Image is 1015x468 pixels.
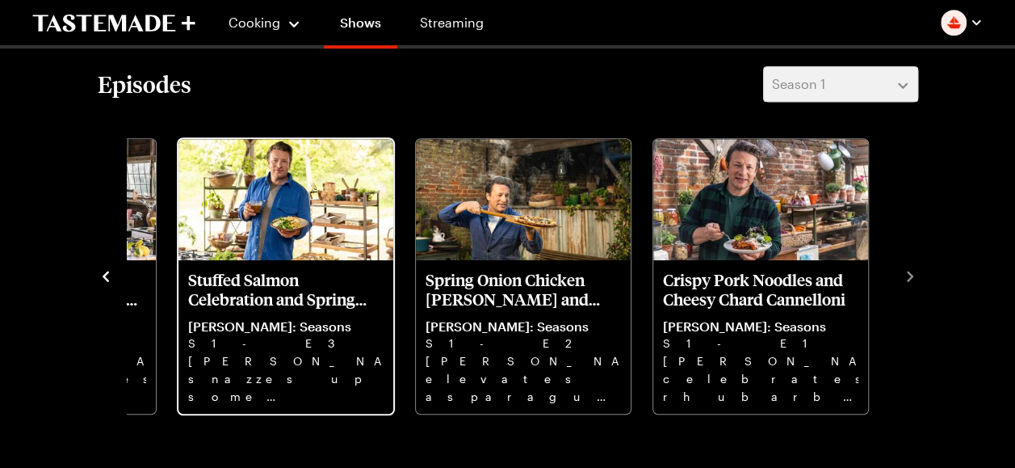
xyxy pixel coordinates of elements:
p: [PERSON_NAME]: Seasons [663,318,858,335]
p: [PERSON_NAME] elevates asparagus and makes spring onions the star of the show in a spicy [PERSON_... [426,352,621,404]
h2: Episodes [98,70,191,99]
div: Spring Onion Chicken Curry and Sausage Broccoli Pizza [416,139,631,414]
img: Crispy Pork Noodles and Cheesy Chard Cannelloni [653,139,868,260]
p: [PERSON_NAME]: Seasons [426,318,621,335]
button: navigate to previous item [98,265,114,285]
a: Stuffed Salmon Celebration and Spring Rhubarb Tart [188,270,384,404]
a: To Tastemade Home Page [32,14,195,32]
img: Profile picture [941,10,967,36]
p: [PERSON_NAME] celebrates rhubarb in a lip-smacking sauce and heroes spinach in a silky risotto. [663,352,858,404]
div: 6 / 6 [652,134,889,415]
p: [PERSON_NAME]: Seasons [188,318,384,335]
p: S1 - E2 [426,335,621,352]
p: Crispy Pork Noodles and Cheesy Chard Cannelloni [663,270,858,309]
button: Season 1 [763,66,918,102]
button: Profile picture [941,10,983,36]
div: Crispy Pork Noodles and Cheesy Chard Cannelloni [653,139,868,414]
img: Stuffed Salmon Celebration and Spring Rhubarb Tart [178,139,393,260]
span: Cooking [229,15,280,30]
p: S1 - E1 [663,335,858,352]
div: 5 / 6 [414,134,652,415]
a: Crispy Pork Noodles and Cheesy Chard Cannelloni [663,270,858,404]
span: Season 1 [772,74,825,94]
a: Shows [324,3,397,48]
img: Spring Onion Chicken Curry and Sausage Broccoli Pizza [416,139,631,260]
a: Spring Onion Chicken Curry and Sausage Broccoli Pizza [426,270,621,404]
p: Spring Onion Chicken [PERSON_NAME] and Sausage Broccoli Pizza [426,270,621,309]
button: Cooking [228,3,301,42]
p: Stuffed Salmon Celebration and Spring Rhubarb Tart [188,270,384,309]
div: 4 / 6 [177,134,414,415]
p: [PERSON_NAME] snazzes up some spuds and honours rhubarb in a luscious custard tart. [188,352,384,404]
div: Stuffed Salmon Celebration and Spring Rhubarb Tart [178,139,393,414]
button: navigate to next item [902,265,918,285]
p: S1 - E3 [188,335,384,352]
